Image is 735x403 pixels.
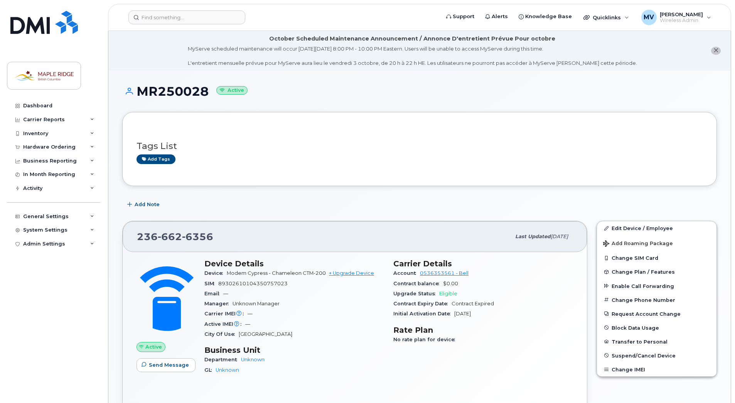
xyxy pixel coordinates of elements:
h1: MR250028 [122,85,717,98]
button: Add Note [122,198,166,212]
button: Transfer to Personal [597,335,716,349]
a: Edit Device / Employee [597,221,716,235]
button: Send Message [137,358,196,372]
div: MyServe scheduled maintenance will occur [DATE][DATE] 8:00 PM - 10:00 PM Eastern. Users will be u... [188,45,637,67]
h3: Device Details [204,259,384,268]
span: — [245,321,250,327]
a: 0536353561 - Bell [420,270,469,276]
span: Contract Expired [452,301,494,306]
span: $0.00 [443,281,458,286]
span: Email [204,291,223,296]
span: Account [393,270,420,276]
span: 236 [137,231,213,242]
span: [DATE] [551,234,568,239]
span: SIM [204,281,218,286]
span: 6356 [182,231,213,242]
span: Active IMEI [204,321,245,327]
span: Department [204,357,241,362]
span: Manager [204,301,233,306]
h3: Business Unit [204,345,384,355]
button: Enable Call Forwarding [597,279,716,293]
span: [GEOGRAPHIC_DATA] [239,331,292,337]
button: Change IMEI [597,362,716,376]
span: 662 [158,231,182,242]
h3: Rate Plan [393,325,573,335]
span: Upgrade Status [393,291,439,296]
span: Contract Expiry Date [393,301,452,306]
span: [DATE] [454,311,471,317]
span: — [248,311,253,317]
span: Send Message [149,361,189,369]
button: Change Plan / Features [597,265,716,279]
span: — [223,291,228,296]
span: Suspend/Cancel Device [612,352,676,358]
span: Change Plan / Features [612,269,675,275]
span: Device [204,270,227,276]
span: Eligible [439,291,457,296]
span: 89302610104350757023 [218,281,288,286]
div: October Scheduled Maintenance Announcement / Annonce D'entretient Prévue Pour octobre [269,35,555,43]
button: Add Roaming Package [597,235,716,251]
span: Contract balance [393,281,443,286]
button: close notification [711,47,721,55]
h3: Carrier Details [393,259,573,268]
span: Last updated [515,234,551,239]
button: Change Phone Number [597,293,716,307]
span: Enable Call Forwarding [612,283,674,289]
small: Active [216,86,248,95]
span: No rate plan for device [393,337,459,342]
a: Unknown [241,357,265,362]
span: City Of Use [204,331,239,337]
span: Add Roaming Package [603,240,673,248]
a: Unknown [216,367,239,373]
button: Request Account Change [597,307,716,321]
span: GL [204,367,216,373]
button: Change SIM Card [597,251,716,265]
a: Add tags [137,154,175,164]
span: Initial Activation Date [393,311,454,317]
h3: Tags List [137,141,703,151]
span: Add Note [135,201,160,208]
button: Block Data Usage [597,321,716,335]
span: Modem Cypress - Chameleon CTM-200 [227,270,326,276]
span: Carrier IMEI [204,311,248,317]
a: + Upgrade Device [329,270,374,276]
span: Active [145,343,162,351]
span: Unknown Manager [233,301,280,306]
button: Suspend/Cancel Device [597,349,716,362]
